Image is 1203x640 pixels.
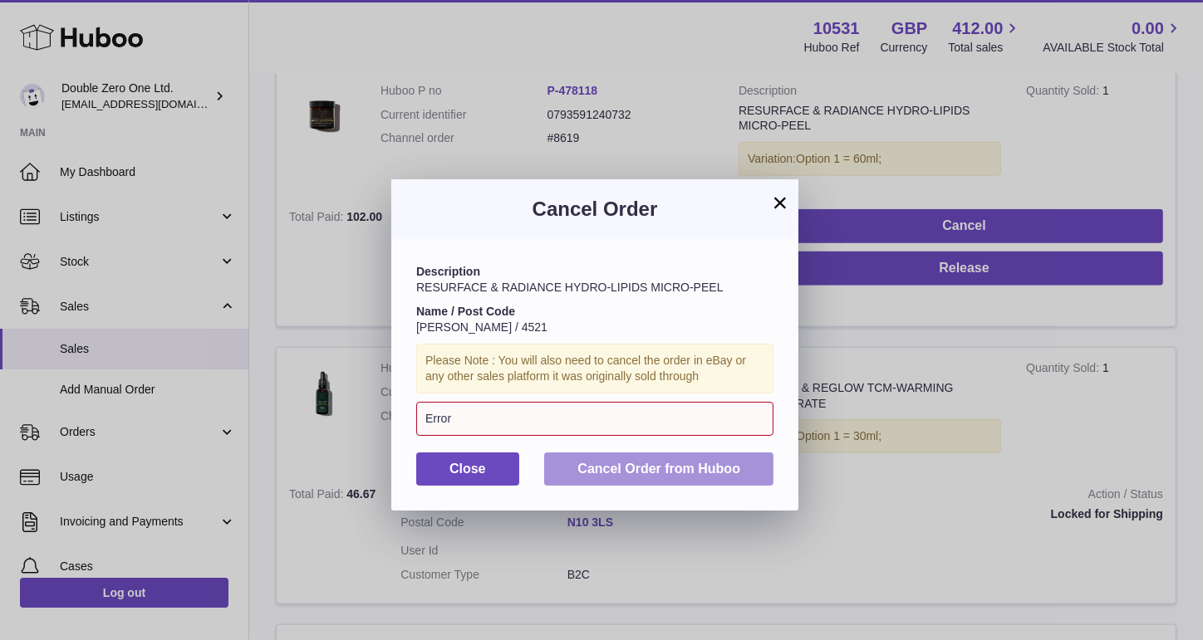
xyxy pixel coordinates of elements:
button: × [770,193,790,213]
button: Close [416,452,519,486]
button: Cancel Order from Huboo [544,452,773,486]
span: RESURFACE & RADIANCE HYDRO-LIPIDS MICRO-PEEL [416,281,724,294]
div: Error [416,402,773,436]
span: Cancel Order from Huboo [577,462,740,476]
h3: Cancel Order [416,196,773,222]
strong: Description [416,265,480,278]
span: [PERSON_NAME] / 4521 [416,320,547,334]
strong: Name / Post Code [416,305,515,318]
span: Close [449,462,486,476]
div: Please Note : You will also need to cancel the order in eBay or any other sales platform it was o... [416,344,773,393]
